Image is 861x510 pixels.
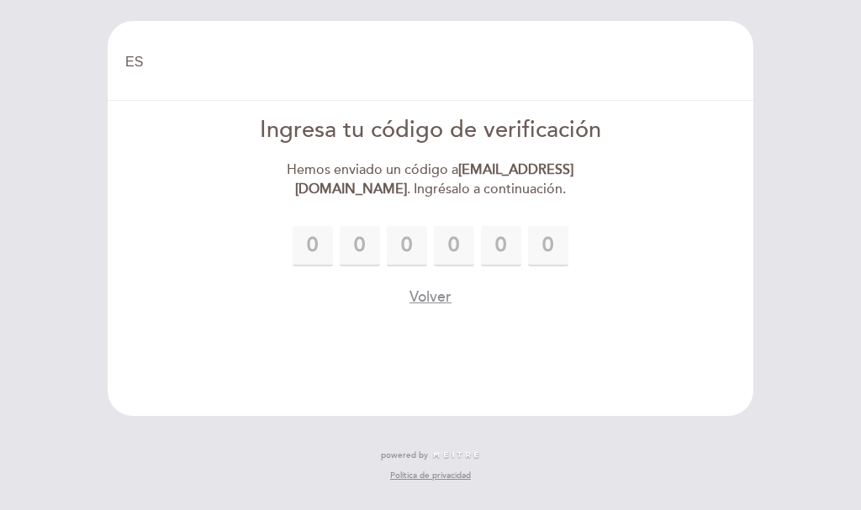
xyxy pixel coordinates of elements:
input: 0 [387,226,427,266]
a: powered by [381,450,480,461]
button: Volver [409,287,452,308]
a: Política de privacidad [390,470,471,481]
strong: [EMAIL_ADDRESS][DOMAIN_NAME] [295,161,574,197]
img: MEITRE [432,451,480,460]
input: 0 [293,226,333,266]
span: powered by [381,450,428,461]
input: 0 [528,226,568,266]
div: Ingresa tu código de verificación [238,114,624,147]
input: 0 [481,226,521,266]
input: 0 [434,226,474,266]
div: Hemos enviado un código a . Ingrésalo a continuación. [238,160,624,199]
input: 0 [340,226,380,266]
